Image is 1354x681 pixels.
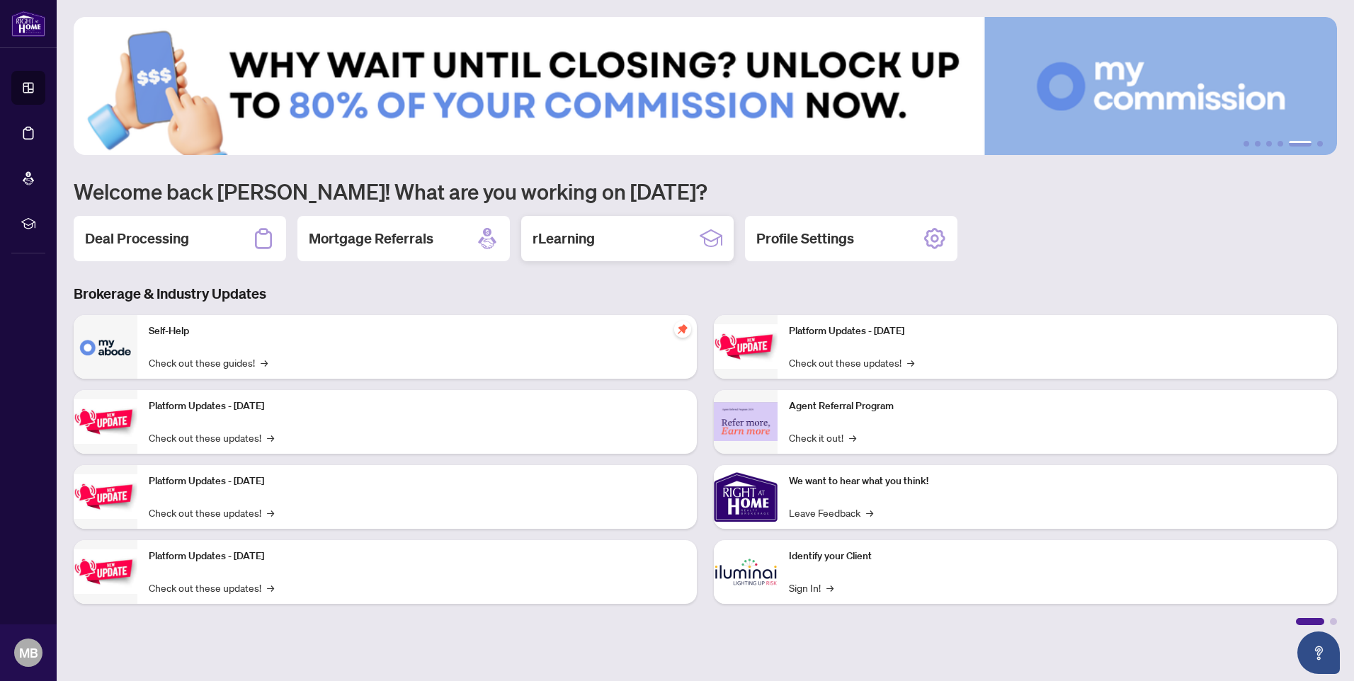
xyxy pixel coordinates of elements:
span: → [907,355,914,370]
p: Agent Referral Program [789,399,1326,414]
img: Platform Updates - July 21, 2025 [74,474,137,519]
span: → [267,505,274,520]
span: → [261,355,268,370]
a: Leave Feedback→ [789,505,873,520]
h1: Welcome back [PERSON_NAME]! What are you working on [DATE]? [74,178,1337,205]
h3: Brokerage & Industry Updates [74,284,1337,304]
a: Sign In!→ [789,580,834,595]
img: Agent Referral Program [714,402,778,441]
img: Platform Updates - June 23, 2025 [714,324,778,369]
a: Check it out!→ [789,430,856,445]
p: Platform Updates - [DATE] [149,549,685,564]
p: We want to hear what you think! [789,474,1326,489]
a: Check out these updates!→ [149,580,274,595]
a: Check out these updates!→ [789,355,914,370]
button: 3 [1266,141,1272,147]
h2: Profile Settings [756,229,854,248]
a: Check out these updates!→ [149,430,274,445]
button: 2 [1255,141,1261,147]
img: Slide 4 [74,17,1337,155]
p: Identify your Client [789,549,1326,564]
span: → [866,505,873,520]
button: 4 [1278,141,1283,147]
p: Self-Help [149,324,685,339]
span: → [849,430,856,445]
h2: Mortgage Referrals [309,229,433,248]
span: MB [19,643,38,663]
span: → [267,430,274,445]
p: Platform Updates - [DATE] [789,324,1326,339]
a: Check out these updates!→ [149,505,274,520]
img: logo [11,11,45,37]
p: Platform Updates - [DATE] [149,399,685,414]
a: Check out these guides!→ [149,355,268,370]
button: 5 [1289,141,1312,147]
span: pushpin [674,321,691,338]
img: Platform Updates - September 16, 2025 [74,399,137,444]
img: Identify your Client [714,540,778,604]
span: → [826,580,834,595]
h2: rLearning [533,229,595,248]
button: 1 [1244,141,1249,147]
button: Open asap [1297,631,1340,674]
img: Self-Help [74,315,137,379]
img: Platform Updates - July 8, 2025 [74,549,137,594]
span: → [267,580,274,595]
p: Platform Updates - [DATE] [149,474,685,489]
button: 6 [1317,141,1323,147]
img: We want to hear what you think! [714,465,778,529]
h2: Deal Processing [85,229,189,248]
